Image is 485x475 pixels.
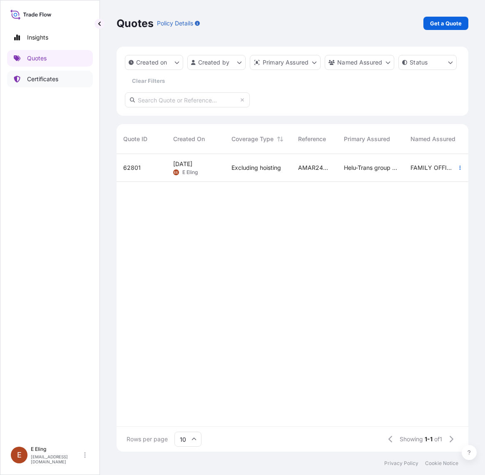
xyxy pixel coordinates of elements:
span: Helu-Trans group of companies and their subsidiaries [344,164,397,172]
span: Quote ID [123,135,147,143]
button: Clear Filters [125,74,172,87]
span: Named Assured [410,135,455,143]
p: Quotes [117,17,154,30]
span: Reference [298,135,326,143]
button: Sort [275,134,285,144]
span: EE [174,168,178,177]
span: Excluding hoisting [231,164,281,172]
p: Get a Quote [430,19,462,27]
a: Cookie Notice [425,460,458,467]
button: certificateStatus Filter options [398,55,457,70]
span: 62801 [123,164,141,172]
input: Search Quote or Reference... [125,92,250,107]
span: 1-1 [425,435,433,443]
p: Status [410,58,428,67]
p: Policy Details [157,19,193,27]
span: Rows per page [127,435,168,443]
span: Showing [400,435,423,443]
a: Get a Quote [423,17,468,30]
span: Coverage Type [231,135,274,143]
span: AMAR244924FHFH [298,164,331,172]
p: Clear Filters [132,77,165,85]
span: Created On [173,135,205,143]
p: Created on [136,58,167,67]
button: createdOn Filter options [125,55,183,70]
button: createdBy Filter options [187,55,246,70]
span: E Eling [182,169,198,176]
p: Certificates [27,75,58,83]
p: Insights [27,33,48,42]
span: [DATE] [173,160,192,168]
span: of 1 [434,435,442,443]
p: Named Assured [337,58,382,67]
button: distributor Filter options [250,55,321,70]
a: Quotes [7,50,93,67]
button: cargoOwner Filter options [325,55,394,70]
span: Primary Assured [344,135,390,143]
a: Insights [7,29,93,46]
p: Quotes [27,54,47,62]
p: [EMAIL_ADDRESS][DOMAIN_NAME] [31,454,82,464]
a: Certificates [7,71,93,87]
p: Created by [198,58,230,67]
p: Primary Assured [263,58,308,67]
span: E [17,451,22,459]
a: Privacy Policy [384,460,418,467]
p: E Eling [31,446,82,453]
span: FAMILY OFFICE FOR ART (FOFA) (AMAR244924FHFH) [410,164,455,172]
